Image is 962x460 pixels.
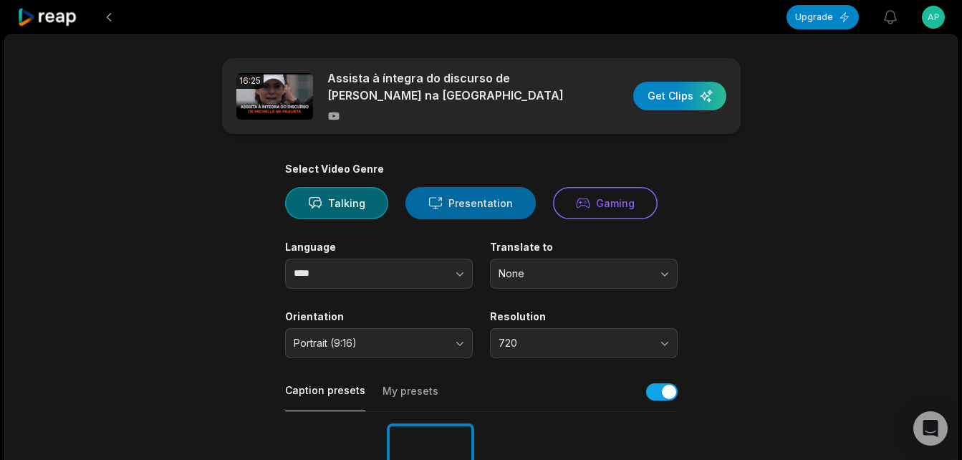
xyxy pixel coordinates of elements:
button: 720 [490,328,678,358]
p: Assista à íntegra do discurso de [PERSON_NAME] na [GEOGRAPHIC_DATA] [327,70,574,104]
label: Orientation [285,310,473,323]
span: Portrait (9:16) [294,337,444,350]
button: None [490,259,678,289]
button: Upgrade [787,5,859,29]
label: Language [285,241,473,254]
button: My presets [383,384,438,411]
label: Translate to [490,241,678,254]
div: Select Video Genre [285,163,678,176]
button: Caption presets [285,383,365,411]
span: 720 [499,337,649,350]
div: 16:25 [236,73,264,89]
span: None [499,267,649,280]
button: Talking [285,187,388,219]
button: Gaming [553,187,658,219]
button: Portrait (9:16) [285,328,473,358]
button: Presentation [405,187,536,219]
div: Open Intercom Messenger [913,411,948,446]
button: Get Clips [633,82,726,110]
label: Resolution [490,310,678,323]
